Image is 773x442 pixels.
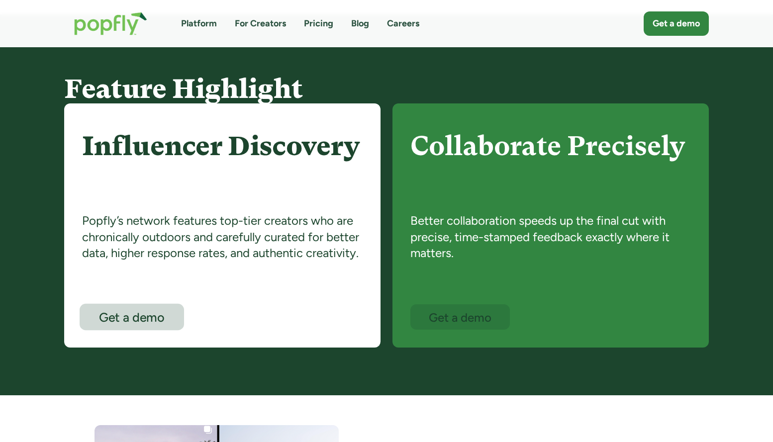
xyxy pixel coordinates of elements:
a: Get a demo [410,304,510,330]
div: Popfly’s network features top-tier creators who are chronically outdoors and carefully curated fo... [82,213,363,304]
a: home [64,2,157,45]
a: For Creators [235,17,286,30]
a: Get a demo [80,304,184,331]
a: Careers [387,17,419,30]
div: Get a demo [89,311,175,324]
a: Platform [181,17,217,30]
div: Get a demo [419,311,501,324]
strong: Collaborate Precisely [410,130,685,162]
h4: Influencer Discovery [82,131,363,204]
a: Blog [351,17,369,30]
div: Better collaboration speeds up the final cut with precise, time-stamped feedback exactly where it... [410,213,691,304]
a: Get a demo [644,11,709,36]
a: Pricing [304,17,333,30]
h4: Feature Highlight [64,74,709,103]
div: Get a demo [653,17,700,30]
